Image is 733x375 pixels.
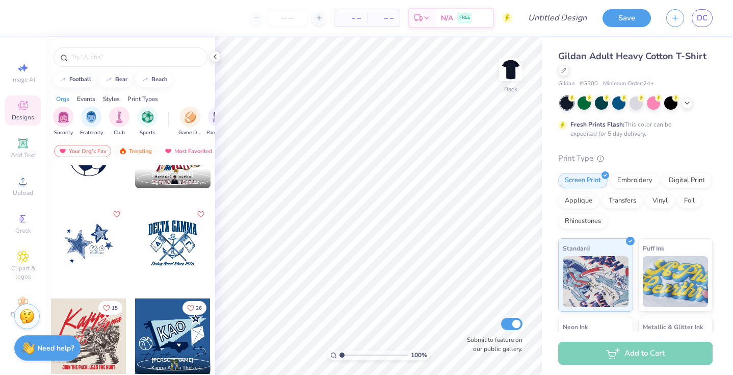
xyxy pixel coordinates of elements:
[459,14,470,21] span: FREE
[103,94,120,104] div: Styles
[11,151,35,159] span: Add Text
[580,80,598,88] span: # G500
[141,77,149,83] img: trend_line.gif
[151,357,194,364] span: [PERSON_NAME]
[558,214,608,229] div: Rhinestones
[196,306,202,311] span: 26
[151,77,168,82] div: beach
[70,52,201,62] input: Try "Alpha"
[115,77,127,82] div: bear
[558,173,608,188] div: Screen Print
[411,351,427,360] span: 100 %
[206,107,230,137] button: filter button
[570,120,696,138] div: This color can be expedited for 5 day delivery.
[178,107,202,137] div: filter for Game Day
[697,12,708,24] span: DC
[501,59,521,80] img: Back
[114,111,125,123] img: Club Image
[137,107,158,137] div: filter for Sports
[164,147,172,155] img: most_fav.gif
[182,301,206,315] button: Like
[54,145,111,157] div: Your Org's Fav
[11,76,35,84] span: Image AI
[137,107,158,137] button: filter button
[53,107,73,137] div: filter for Sorority
[341,13,361,23] span: – –
[151,179,206,186] span: Sigma Alpha Epsilon, [GEOGRAPHIC_DATA][US_STATE], [GEOGRAPHIC_DATA]
[558,50,706,62] span: Gildan Adult Heavy Cotton T-Shirt
[59,77,67,83] img: trend_line.gif
[603,80,654,88] span: Minimum Order: 24 +
[643,321,703,332] span: Metallic & Glitter Ink
[53,107,73,137] button: filter button
[160,145,217,157] div: Most Favorited
[112,306,118,311] span: 15
[109,107,129,137] button: filter button
[461,335,522,354] label: Submit to feature on our public gallery.
[99,72,132,87] button: bear
[127,94,158,104] div: Print Types
[504,85,517,94] div: Back
[119,147,127,155] img: trending.gif
[643,243,664,254] span: Puff Ink
[77,94,95,104] div: Events
[151,364,206,372] span: Kappa Alpha Theta, [GEOGRAPHIC_DATA]
[5,264,41,281] span: Clipart & logos
[151,171,194,178] span: [PERSON_NAME]
[13,189,33,197] span: Upload
[111,208,123,220] button: Like
[373,13,394,23] span: – –
[520,8,595,28] input: Untitled Design
[98,301,122,315] button: Like
[558,153,713,164] div: Print Type
[563,256,629,307] img: Standard
[603,9,651,27] button: Save
[441,13,453,23] span: N/A
[178,129,202,137] span: Game Day
[206,129,230,137] span: Parent's Weekend
[558,193,599,209] div: Applique
[69,77,91,82] div: football
[611,173,659,188] div: Embroidery
[185,111,196,123] img: Game Day Image
[195,208,207,220] button: Like
[563,321,588,332] span: Neon Ink
[662,173,712,188] div: Digital Print
[105,77,113,83] img: trend_line.gif
[56,94,69,104] div: Orgs
[12,113,34,121] span: Designs
[11,310,35,318] span: Decorate
[142,111,153,123] img: Sports Image
[114,129,125,137] span: Club
[15,227,31,235] span: Greek
[178,107,202,137] button: filter button
[602,193,643,209] div: Transfers
[80,107,103,137] button: filter button
[570,120,624,129] strong: Fresh Prints Flash:
[114,145,156,157] div: Trending
[80,129,103,137] span: Fraternity
[86,111,97,123] img: Fraternity Image
[59,147,67,155] img: most_fav.gif
[268,9,307,27] input: – –
[58,111,69,123] img: Sorority Image
[558,80,574,88] span: Gildan
[54,129,73,137] span: Sorority
[136,72,172,87] button: beach
[206,107,230,137] div: filter for Parent's Weekend
[140,129,155,137] span: Sports
[646,193,674,209] div: Vinyl
[643,256,709,307] img: Puff Ink
[54,72,96,87] button: football
[563,243,590,254] span: Standard
[213,111,224,123] img: Parent's Weekend Image
[677,193,701,209] div: Foil
[80,107,103,137] div: filter for Fraternity
[109,107,129,137] div: filter for Club
[37,343,74,353] strong: Need help?
[692,9,713,27] a: DC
